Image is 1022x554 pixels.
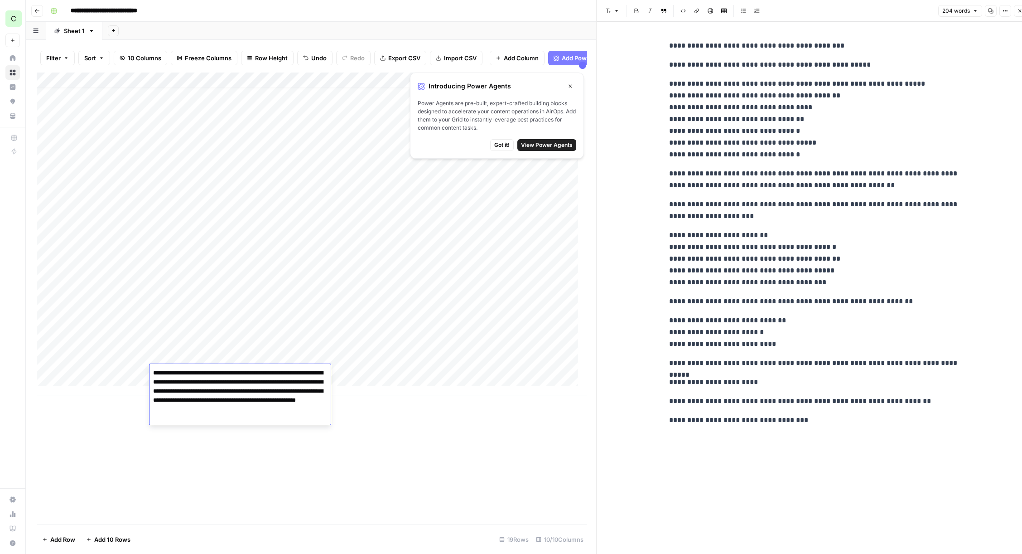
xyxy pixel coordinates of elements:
[504,53,539,63] span: Add Column
[5,536,20,550] button: Help + Support
[5,521,20,536] a: Learning Hub
[171,51,237,65] button: Freeze Columns
[336,51,371,65] button: Redo
[5,80,20,94] a: Insights
[128,53,161,63] span: 10 Columns
[5,65,20,80] a: Browse
[94,535,130,544] span: Add 10 Rows
[942,7,970,15] span: 204 words
[496,532,532,547] div: 19 Rows
[78,51,110,65] button: Sort
[81,532,136,547] button: Add 10 Rows
[418,80,576,92] div: Introducing Power Agents
[5,7,20,30] button: Workspace: Chris's Workspace
[46,53,61,63] span: Filter
[64,26,85,35] div: Sheet 1
[5,51,20,65] a: Home
[185,53,231,63] span: Freeze Columns
[490,51,545,65] button: Add Column
[388,53,420,63] span: Export CSV
[374,51,426,65] button: Export CSV
[37,532,81,547] button: Add Row
[517,139,576,151] button: View Power Agents
[241,51,294,65] button: Row Height
[418,99,576,132] span: Power Agents are pre-built, expert-crafted building blocks designed to accelerate your content op...
[532,532,587,547] div: 10/10 Columns
[938,5,982,17] button: 204 words
[5,492,20,507] a: Settings
[297,51,333,65] button: Undo
[494,141,510,149] span: Got it!
[5,94,20,109] a: Opportunities
[46,22,102,40] a: Sheet 1
[5,109,20,123] a: Your Data
[444,53,477,63] span: Import CSV
[490,139,514,151] button: Got it!
[430,51,482,65] button: Import CSV
[5,507,20,521] a: Usage
[562,53,611,63] span: Add Power Agent
[255,53,288,63] span: Row Height
[84,53,96,63] span: Sort
[114,51,167,65] button: 10 Columns
[521,141,573,149] span: View Power Agents
[350,53,365,63] span: Redo
[40,51,75,65] button: Filter
[311,53,327,63] span: Undo
[548,51,617,65] button: Add Power Agent
[50,535,75,544] span: Add Row
[11,13,16,24] span: C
